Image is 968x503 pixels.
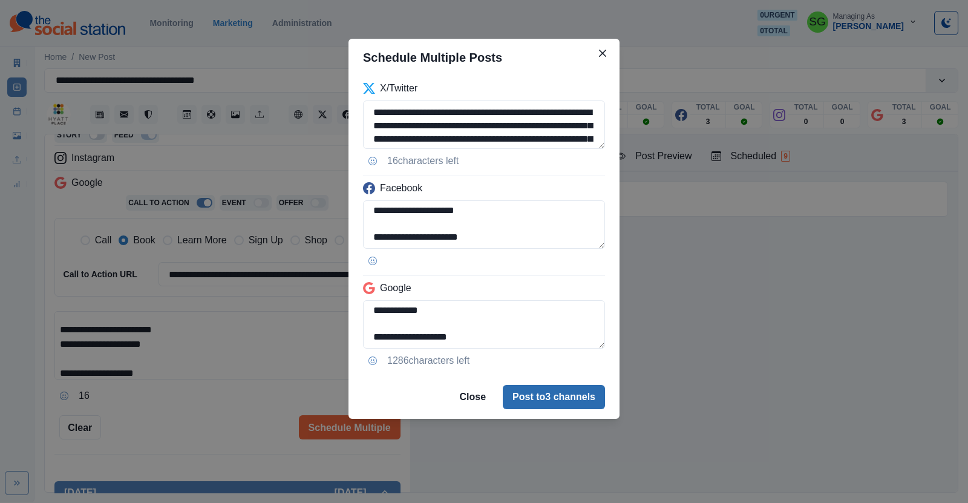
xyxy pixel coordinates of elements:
[450,385,495,409] button: Close
[380,181,422,196] p: Facebook
[380,281,411,295] p: Google
[387,353,469,368] p: 1286 characters left
[348,39,620,76] header: Schedule Multiple Posts
[363,151,382,171] button: Opens Emoji Picker
[363,251,382,271] button: Opens Emoji Picker
[380,81,417,96] p: X/Twitter
[363,351,382,370] button: Opens Emoji Picker
[503,385,605,409] button: Post to3 channels
[593,44,612,63] button: Close
[387,154,459,168] p: 16 characters left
